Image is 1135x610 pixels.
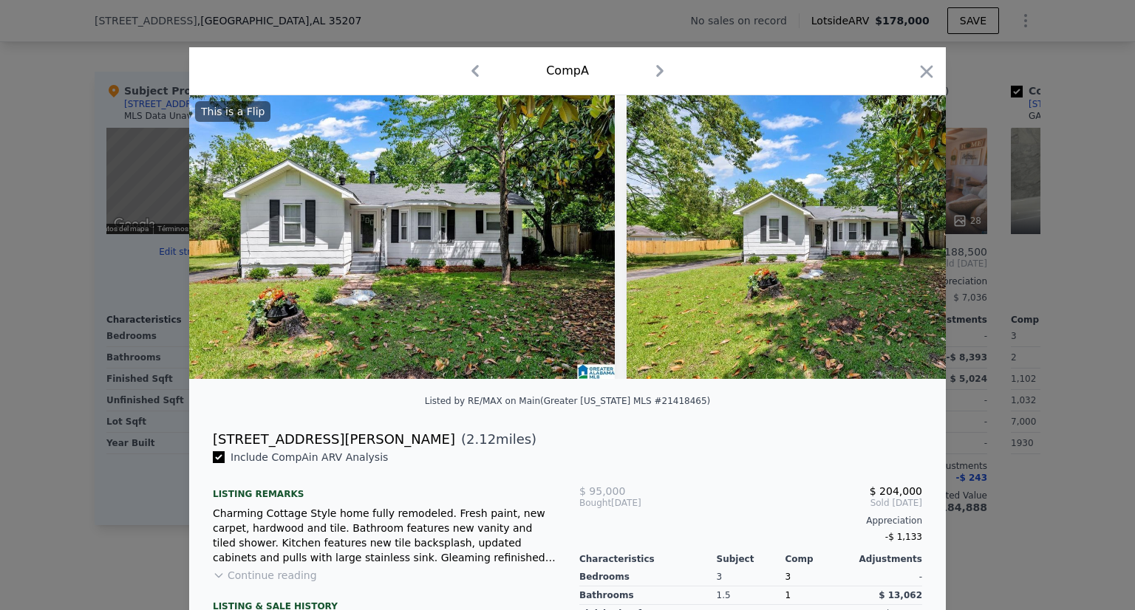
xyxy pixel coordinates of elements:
span: Include Comp A in ARV Analysis [225,451,394,463]
span: $ 204,000 [870,485,922,497]
span: ( miles) [455,429,536,450]
div: 1.5 [717,586,785,605]
span: $ 95,000 [579,485,625,497]
div: [STREET_ADDRESS][PERSON_NAME] [213,429,455,450]
div: Bedrooms [579,568,717,586]
img: Property Img [627,95,1052,379]
span: -$ 1,133 [885,532,922,542]
div: Characteristics [579,553,717,565]
img: Property Img [189,95,615,379]
div: [DATE] [579,497,694,509]
div: 3 [717,568,785,586]
div: Subject [717,553,785,565]
button: Continue reading [213,568,317,583]
div: Comp [785,553,853,565]
div: 1 [785,586,853,605]
span: 2.12 [466,431,496,447]
div: Adjustments [853,553,922,565]
div: Bathrooms [579,586,717,605]
span: Bought [579,497,611,509]
span: Sold [DATE] [694,497,922,509]
span: 3 [785,572,791,582]
div: Comp A [546,62,589,80]
div: Charming Cottage Style home fully remodeled. Fresh paint, new carpet, hardwood and tile. Bathroom... [213,506,556,565]
div: Listing remarks [213,476,556,500]
div: Listed by RE/MAX on Main (Greater [US_STATE] MLS #21418465) [425,396,711,406]
div: Appreciation [579,515,922,527]
div: This is a Flip [195,101,270,122]
span: $ 13,062 [879,590,922,600]
div: - [853,568,922,586]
